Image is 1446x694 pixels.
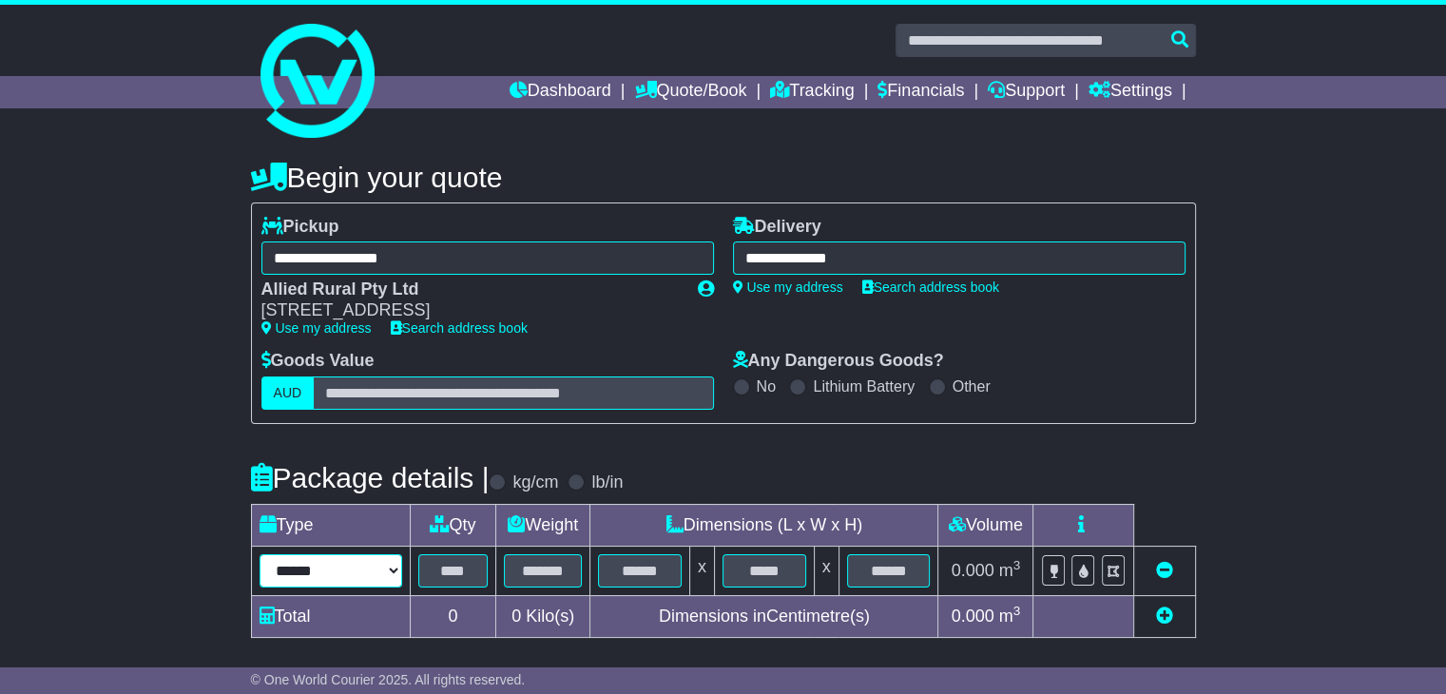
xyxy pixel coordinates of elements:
label: Other [953,377,991,395]
a: Use my address [261,320,372,336]
td: x [689,546,714,595]
label: kg/cm [512,472,558,493]
label: No [757,377,776,395]
td: Type [251,504,410,546]
label: Delivery [733,217,821,238]
td: Dimensions in Centimetre(s) [590,595,938,637]
td: Total [251,595,410,637]
span: 0 [511,607,521,626]
div: Allied Rural Pty Ltd [261,280,679,300]
label: AUD [261,376,315,410]
label: Lithium Battery [813,377,915,395]
a: Tracking [770,76,854,108]
td: 0 [410,595,496,637]
sup: 3 [1013,558,1021,572]
sup: 3 [1013,604,1021,618]
h4: Package details | [251,462,490,493]
a: Add new item [1156,607,1173,626]
td: Kilo(s) [496,595,590,637]
a: Settings [1089,76,1172,108]
a: Dashboard [510,76,611,108]
td: Volume [938,504,1033,546]
a: Search address book [862,280,999,295]
td: x [814,546,839,595]
td: Qty [410,504,496,546]
span: 0.000 [952,607,994,626]
span: 0.000 [952,561,994,580]
a: Search address book [391,320,528,336]
td: Weight [496,504,590,546]
td: Dimensions (L x W x H) [590,504,938,546]
span: © One World Courier 2025. All rights reserved. [251,672,526,687]
a: Quote/Book [634,76,746,108]
a: Remove this item [1156,561,1173,580]
div: [STREET_ADDRESS] [261,300,679,321]
label: Any Dangerous Goods? [733,351,944,372]
label: lb/in [591,472,623,493]
a: Use my address [733,280,843,295]
a: Financials [877,76,964,108]
span: m [999,561,1021,580]
a: Support [988,76,1065,108]
h4: Begin your quote [251,162,1196,193]
label: Goods Value [261,351,375,372]
span: m [999,607,1021,626]
label: Pickup [261,217,339,238]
